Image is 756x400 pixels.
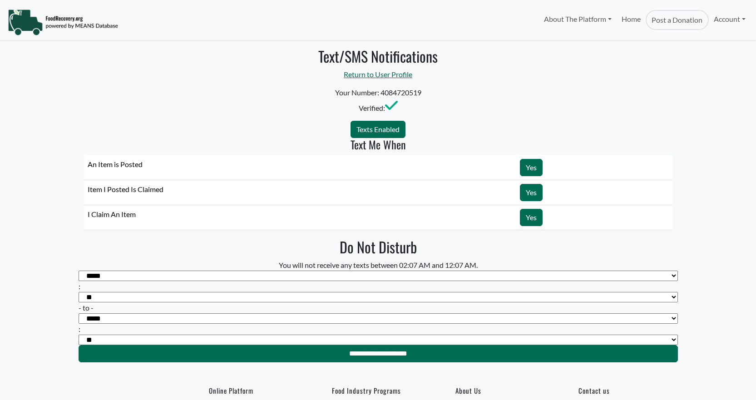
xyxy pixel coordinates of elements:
a: Account [709,10,751,28]
a: Post a Donation [646,10,708,30]
a: Yes [520,209,543,226]
h4: Text Me When [79,138,678,151]
h2: Text/SMS Notifications [79,48,678,65]
a: Home [617,10,646,30]
div: - to - [79,302,678,313]
a: Yes [520,184,543,201]
p: Your Number: 4084720519 Verified: [79,87,678,114]
div: : [79,313,678,345]
h6: Contact us [578,386,670,395]
td: Item I Posted Is Claimed [84,180,516,205]
img: NavigationLogo_FoodRecovery-91c16205cd0af1ed486a0f1a7774a6544ea792ac00100771e7dd3ec7c0e58e41.png [8,9,118,36]
td: I Claim An Item [84,205,516,230]
button: Texts Enabled [351,121,405,138]
a: Yes [520,159,543,176]
a: About Us [455,386,547,395]
div: You will not receive any texts between 02:07 AM and 12:07 AM. [79,260,678,362]
td: An Item is Posted [84,155,516,180]
h2: Do Not Disturb [79,238,678,256]
div: : [79,271,678,302]
a: Return to User Profile [344,70,412,79]
a: About The Platform [539,10,616,28]
h6: Online Platform [209,386,301,395]
h6: Food Industry Programs [332,386,424,395]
